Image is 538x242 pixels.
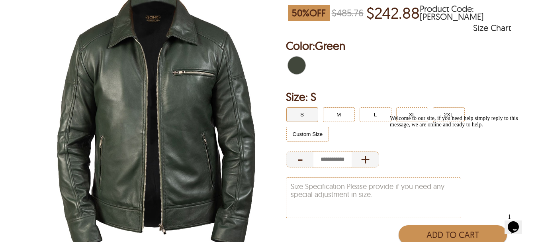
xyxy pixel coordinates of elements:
[286,55,307,76] div: Green
[473,24,511,32] div: Size Chart
[433,107,465,122] button: Click to select 2XL
[352,151,379,167] div: Increase Quantity of Item
[286,178,461,218] textarea: Size Specification Please provide if you need any special adjustment in size.
[286,89,511,105] h2: Selected Filter by Size: S
[286,107,318,122] button: Click to select S
[288,5,330,21] span: 50 % OFF
[387,112,530,206] iframe: chat widget
[505,210,530,234] iframe: chat widget
[366,4,420,22] p: Price of $242.88
[3,3,147,16] div: Welcome to our site, if you need help simply reply to this message, we are online and ready to help.
[3,3,131,16] span: Welcome to our site, if you need help simply reply to this message, we are online and ready to help.
[286,151,313,167] div: Decrease Quantity of Item
[286,38,511,54] h2: Selected Color: by Green
[332,7,364,19] strike: $485.76
[420,5,511,21] span: Product Code: MORRIS
[323,107,355,122] button: Click to select M
[360,107,391,122] button: Click to select L
[286,127,329,142] button: Click to select Custom Size
[396,107,428,122] button: Click to select XL
[315,39,345,53] span: Green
